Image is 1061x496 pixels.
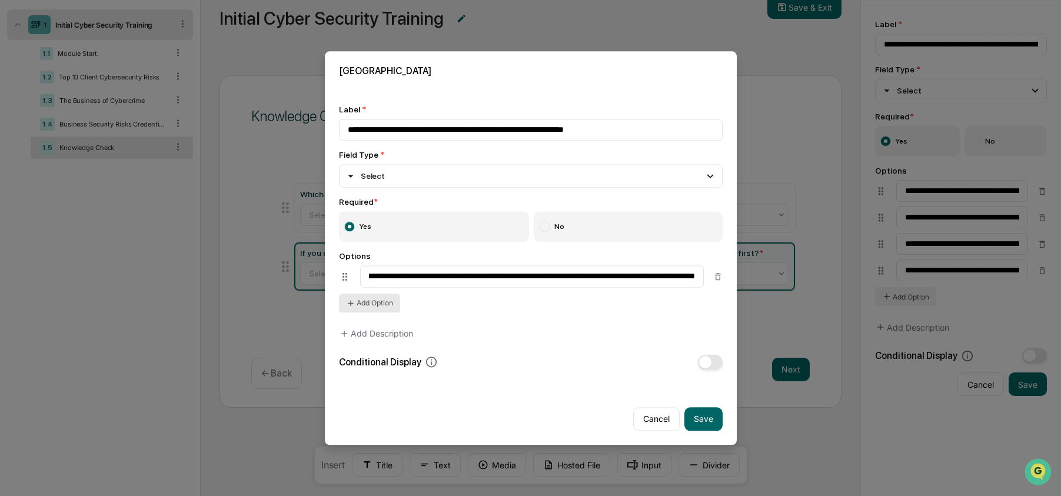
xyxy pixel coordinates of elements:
span: Data Lookup [24,171,74,182]
div: Conditional Display [339,356,438,369]
button: Cancel [633,407,680,431]
div: We're available if you need us! [40,102,149,111]
div: 🗄️ [85,149,95,159]
button: Add Description [339,322,413,345]
button: Add Option [339,294,400,312]
div: Options [339,251,723,261]
span: Attestations [97,148,146,160]
a: 🖐️Preclearance [7,144,81,165]
iframe: Open customer support [1023,457,1055,489]
span: Pylon [117,199,142,208]
div: Start new chat [40,90,193,102]
div: Select [344,169,385,182]
img: 1746055101610-c473b297-6a78-478c-a979-82029cc54cd1 [12,90,33,111]
div: 🔎 [12,172,21,181]
a: 🗄️Attestations [81,144,151,165]
div: Field Type [339,150,723,159]
div: Label [339,105,723,114]
div: 🖐️ [12,149,21,159]
a: Powered byPylon [83,199,142,208]
p: How can we help? [12,25,214,44]
div: Required [339,197,723,207]
h2: [GEOGRAPHIC_DATA] [339,65,723,76]
button: Start new chat [200,94,214,108]
span: Preclearance [24,148,76,160]
a: 🔎Data Lookup [7,166,79,187]
label: Yes [339,211,530,242]
label: No [534,211,723,242]
button: Save [684,407,723,431]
